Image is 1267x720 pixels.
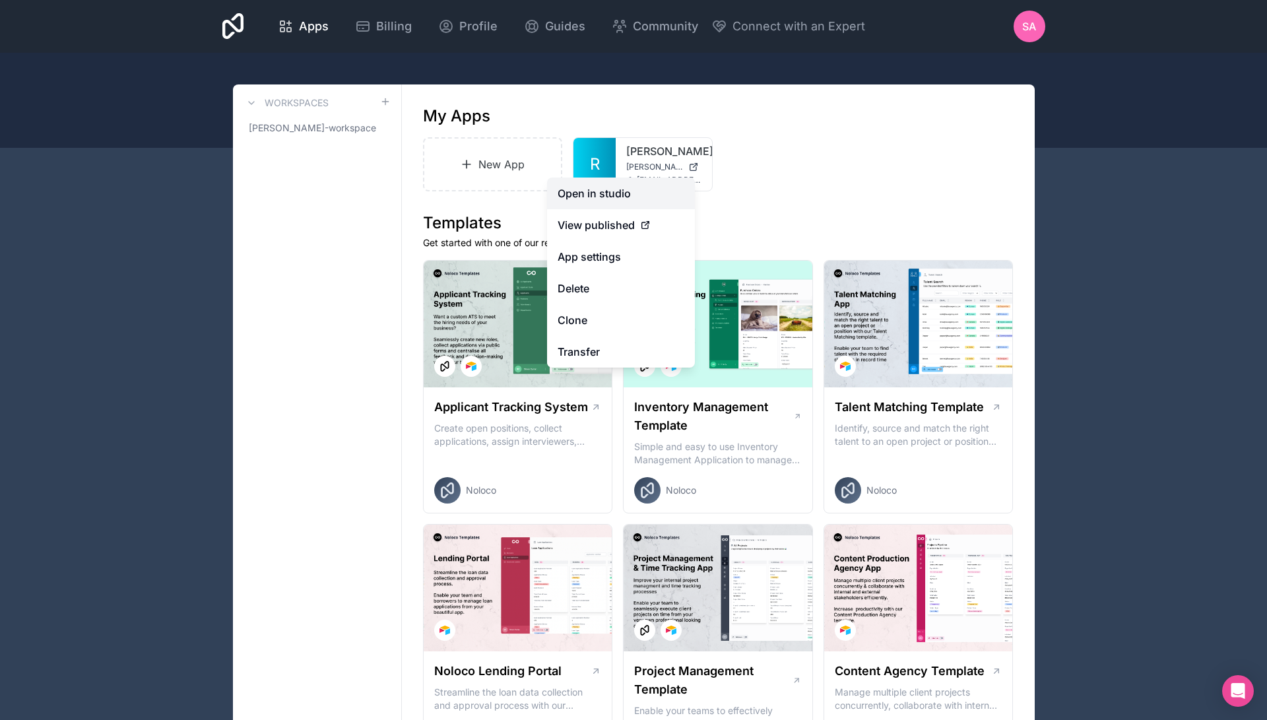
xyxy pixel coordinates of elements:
img: Airtable Logo [840,361,851,372]
a: Guides [513,12,596,41]
div: Open Intercom Messenger [1222,675,1254,707]
a: New App [423,137,563,191]
p: Identify, source and match the right talent to an open project or position with our Talent Matchi... [835,422,1002,448]
span: Noloco [866,484,897,497]
a: Billing [344,12,422,41]
img: Airtable Logo [439,625,450,636]
p: Get started with one of our ready-made templates [423,236,1014,249]
span: R [590,154,600,175]
h1: Inventory Management Template [634,398,793,435]
span: Apps [299,17,329,36]
a: Profile [428,12,508,41]
span: [PERSON_NAME][DOMAIN_NAME] [626,162,683,172]
img: Airtable Logo [666,625,676,636]
a: View published [547,209,695,241]
span: Noloco [666,484,696,497]
p: Streamline the loan data collection and approval process with our Lending Portal template. [434,686,602,712]
button: Delete [547,273,695,304]
a: Apps [267,12,339,41]
h1: My Apps [423,106,490,127]
h1: Applicant Tracking System [434,398,588,416]
span: Connect with an Expert [732,17,865,36]
a: Open in studio [547,178,695,209]
span: Guides [545,17,585,36]
p: Manage multiple client projects concurrently, collaborate with internal and external stakeholders... [835,686,1002,712]
a: [PERSON_NAME] [626,143,701,159]
a: [PERSON_NAME]-workspace [244,116,391,140]
span: [PERSON_NAME]-workspace [249,121,376,135]
a: Workspaces [244,95,329,111]
h1: Talent Matching Template [835,398,984,416]
h1: Project Management Template [634,662,792,699]
h1: Noloco Lending Portal [434,662,562,680]
img: Airtable Logo [840,625,851,636]
button: Connect with an Expert [711,17,865,36]
span: SA [1022,18,1036,34]
h3: Workspaces [265,96,329,110]
span: Noloco [466,484,496,497]
p: Simple and easy to use Inventory Management Application to manage your stock, orders and Manufact... [634,440,802,467]
span: View published [558,217,635,233]
a: Community [601,12,709,41]
h1: Templates [423,213,1014,234]
a: Clone [547,304,695,336]
span: Billing [376,17,412,36]
a: App settings [547,241,695,273]
h1: Content Agency Template [835,662,985,680]
a: Transfer [547,336,695,368]
img: Airtable Logo [466,361,476,372]
span: Profile [459,17,498,36]
a: [PERSON_NAME][DOMAIN_NAME] [626,162,701,172]
span: Community [633,17,698,36]
span: [EMAIL_ADDRESS][PERSON_NAME][DOMAIN_NAME] [637,175,701,185]
p: Create open positions, collect applications, assign interviewers, centralise candidate feedback a... [434,422,602,448]
a: R [573,138,616,191]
